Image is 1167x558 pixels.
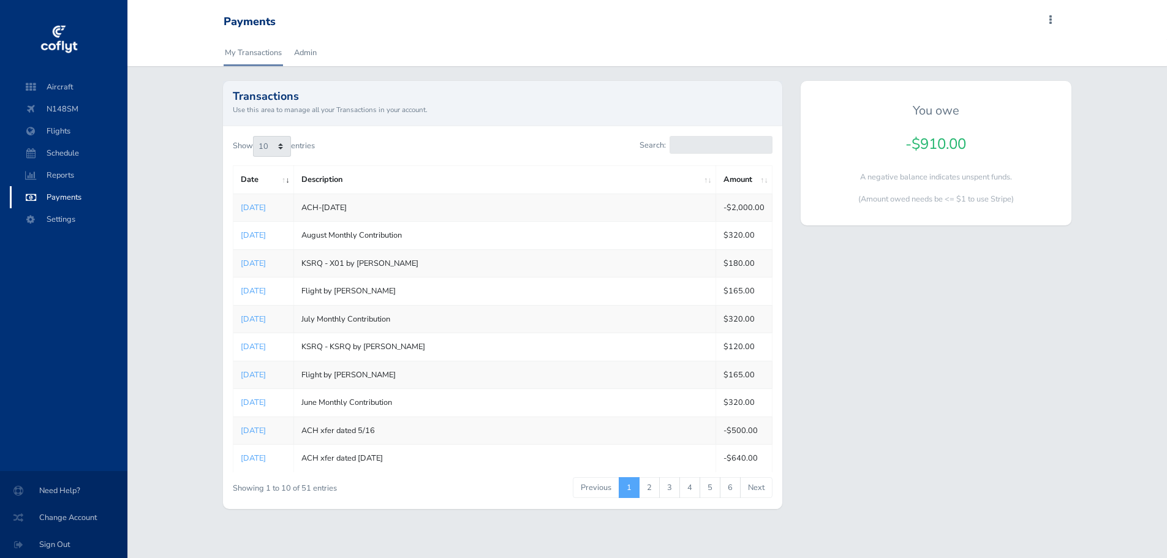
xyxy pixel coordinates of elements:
[700,477,720,498] a: 5
[670,136,772,154] input: Search:
[233,104,772,115] small: Use this area to manage all your Transactions in your account.
[740,477,772,498] a: Next
[716,305,772,333] td: $320.00
[810,193,1061,205] p: (Amount owed needs be <= $1 to use Stripe)
[810,135,1061,153] h4: -$910.00
[241,314,266,325] a: [DATE]
[15,533,113,556] span: Sign Out
[233,91,772,102] h2: Transactions
[22,142,115,164] span: Schedule
[716,389,772,417] td: $320.00
[716,333,772,361] td: $120.00
[293,222,716,249] td: August Monthly Contribution
[22,186,115,208] span: Payments
[716,166,772,194] th: Amount: activate to sort column ascending
[241,258,266,269] a: [DATE]
[720,477,741,498] a: 6
[293,39,318,66] a: Admin
[22,76,115,98] span: Aircraft
[293,361,716,388] td: Flight by [PERSON_NAME]
[293,305,716,333] td: July Monthly Contribution
[233,166,294,194] th: Date: activate to sort column ascending
[716,361,772,388] td: $165.00
[293,417,716,444] td: ACH xfer dated 5/16
[293,333,716,361] td: KSRQ - KSRQ by [PERSON_NAME]
[15,480,113,502] span: Need Help?
[241,369,266,380] a: [DATE]
[293,389,716,417] td: June Monthly Contribution
[716,222,772,249] td: $320.00
[293,445,716,472] td: ACH xfer dated [DATE]
[22,164,115,186] span: Reports
[224,39,283,66] a: My Transactions
[716,277,772,305] td: $165.00
[716,249,772,277] td: $180.00
[716,194,772,221] td: -$2,000.00
[253,136,291,157] select: Showentries
[241,285,266,296] a: [DATE]
[810,171,1061,183] p: A negative balance indicates unspent funds.
[810,104,1061,118] h5: You owe
[233,136,315,157] label: Show entries
[224,15,276,29] div: Payments
[679,477,700,498] a: 4
[619,477,640,498] a: 1
[22,120,115,142] span: Flights
[39,21,79,58] img: coflyt logo
[22,98,115,120] span: N148SM
[293,194,716,221] td: ACH-[DATE]
[233,476,448,495] div: Showing 1 to 10 of 51 entries
[241,453,266,464] a: [DATE]
[639,477,660,498] a: 2
[241,341,266,352] a: [DATE]
[659,477,680,498] a: 3
[716,417,772,444] td: -$500.00
[241,230,266,241] a: [DATE]
[241,397,266,408] a: [DATE]
[640,136,772,154] label: Search:
[241,425,266,436] a: [DATE]
[293,249,716,277] td: KSRQ - X01 by [PERSON_NAME]
[293,166,716,194] th: Description: activate to sort column ascending
[241,202,266,213] a: [DATE]
[15,507,113,529] span: Change Account
[22,208,115,230] span: Settings
[716,445,772,472] td: -$640.00
[293,277,716,305] td: Flight by [PERSON_NAME]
